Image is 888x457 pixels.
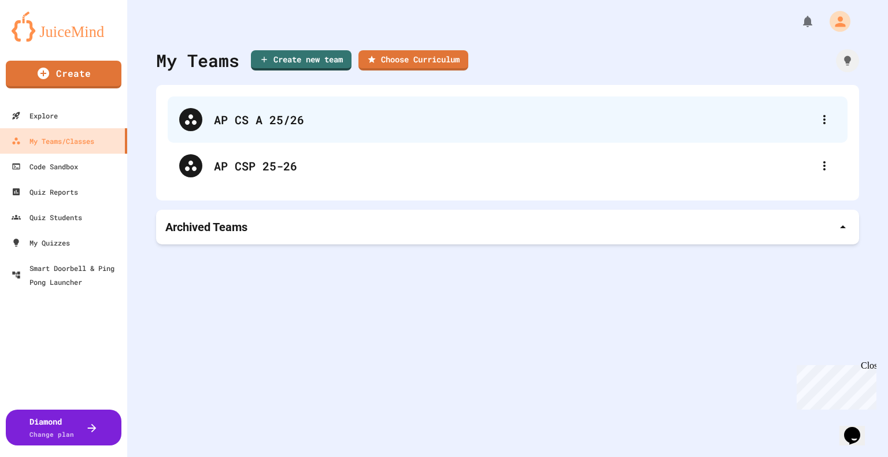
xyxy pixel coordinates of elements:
[12,236,70,250] div: My Quizzes
[839,411,876,445] iframe: chat widget
[156,47,239,73] div: My Teams
[6,61,121,88] a: Create
[168,143,848,189] div: AP CSP 25-26
[29,430,74,439] span: Change plan
[779,12,817,31] div: My Notifications
[792,361,876,410] iframe: chat widget
[12,12,116,42] img: logo-orange.svg
[12,185,78,199] div: Quiz Reports
[817,8,853,35] div: My Account
[12,134,94,148] div: My Teams/Classes
[12,261,123,289] div: Smart Doorbell & Ping Pong Launcher
[168,96,848,143] div: AP CS A 25/26
[12,210,82,224] div: Quiz Students
[5,5,80,73] div: Chat with us now!Close
[836,49,859,72] div: How it works
[358,50,468,70] a: Choose Curriculum
[6,410,121,445] button: DiamondChange plan
[214,157,813,174] div: AP CSP 25-26
[29,415,74,440] div: Diamond
[165,219,247,235] p: Archived Teams
[214,111,813,128] div: AP CS A 25/26
[12,159,78,173] div: Code Sandbox
[12,109,58,122] div: Explore
[251,50,351,70] a: Create new team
